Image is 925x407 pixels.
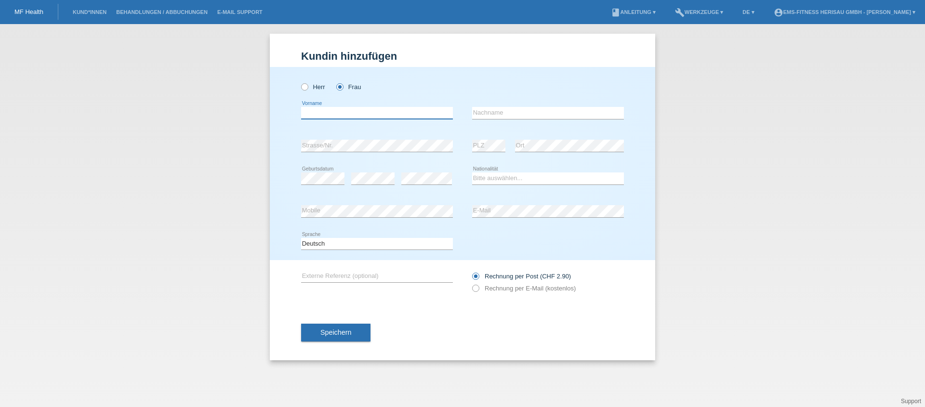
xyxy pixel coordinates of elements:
[301,83,307,90] input: Herr
[301,83,325,91] label: Herr
[774,8,783,17] i: account_circle
[738,9,759,15] a: DE ▾
[111,9,212,15] a: Behandlungen / Abbuchungen
[670,9,728,15] a: buildWerkzeuge ▾
[68,9,111,15] a: Kund*innen
[675,8,685,17] i: build
[14,8,43,15] a: MF Health
[472,285,576,292] label: Rechnung per E-Mail (kostenlos)
[472,273,571,280] label: Rechnung per Post (CHF 2.90)
[606,9,661,15] a: bookAnleitung ▾
[472,273,478,285] input: Rechnung per Post (CHF 2.90)
[336,83,361,91] label: Frau
[769,9,920,15] a: account_circleEMS-Fitness Herisau GmbH - [PERSON_NAME] ▾
[336,83,343,90] input: Frau
[611,8,621,17] i: book
[901,398,921,405] a: Support
[212,9,267,15] a: E-Mail Support
[320,328,351,336] span: Speichern
[301,50,624,62] h1: Kundin hinzufügen
[301,324,370,342] button: Speichern
[472,285,478,297] input: Rechnung per E-Mail (kostenlos)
